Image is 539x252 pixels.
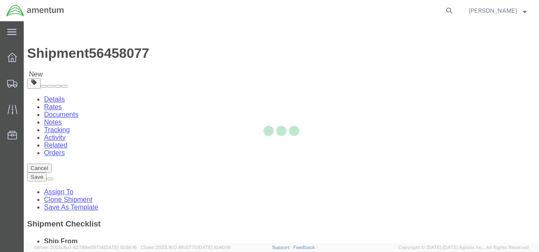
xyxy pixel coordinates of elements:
span: [DATE] 10:56:16 [104,245,137,250]
span: Server: 2025.16.0-82789e55714 [34,245,137,250]
span: [DATE] 10:40:19 [197,245,231,250]
button: [PERSON_NAME] [468,6,527,16]
a: Support [272,245,293,250]
span: Copyright © [DATE]-[DATE] Agistix Inc., All Rights Reserved [398,244,529,251]
span: Client: 2025.16.0-8fc0770 [141,245,231,250]
a: Feedback [293,245,315,250]
span: Quincy Gann [469,6,517,15]
img: logo [6,4,64,17]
